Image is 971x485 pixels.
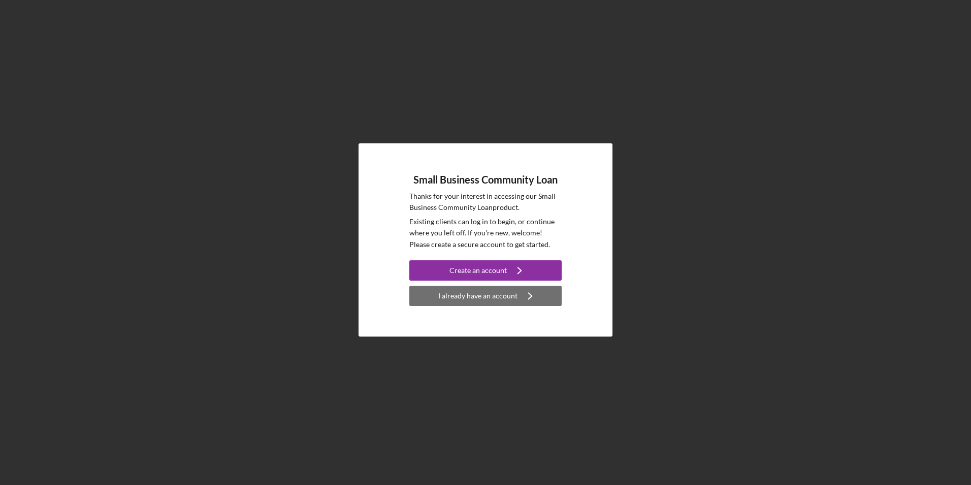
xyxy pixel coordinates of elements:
[413,174,558,186] h4: Small Business Community Loan
[409,216,562,250] p: Existing clients can log in to begin, or continue where you left off. If you're new, welcome! Ple...
[409,260,562,283] a: Create an account
[449,260,507,281] div: Create an account
[409,260,562,281] button: Create an account
[409,286,562,306] button: I already have an account
[409,191,562,214] p: Thanks for your interest in accessing our Small Business Community Loan product.
[438,286,517,306] div: I already have an account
